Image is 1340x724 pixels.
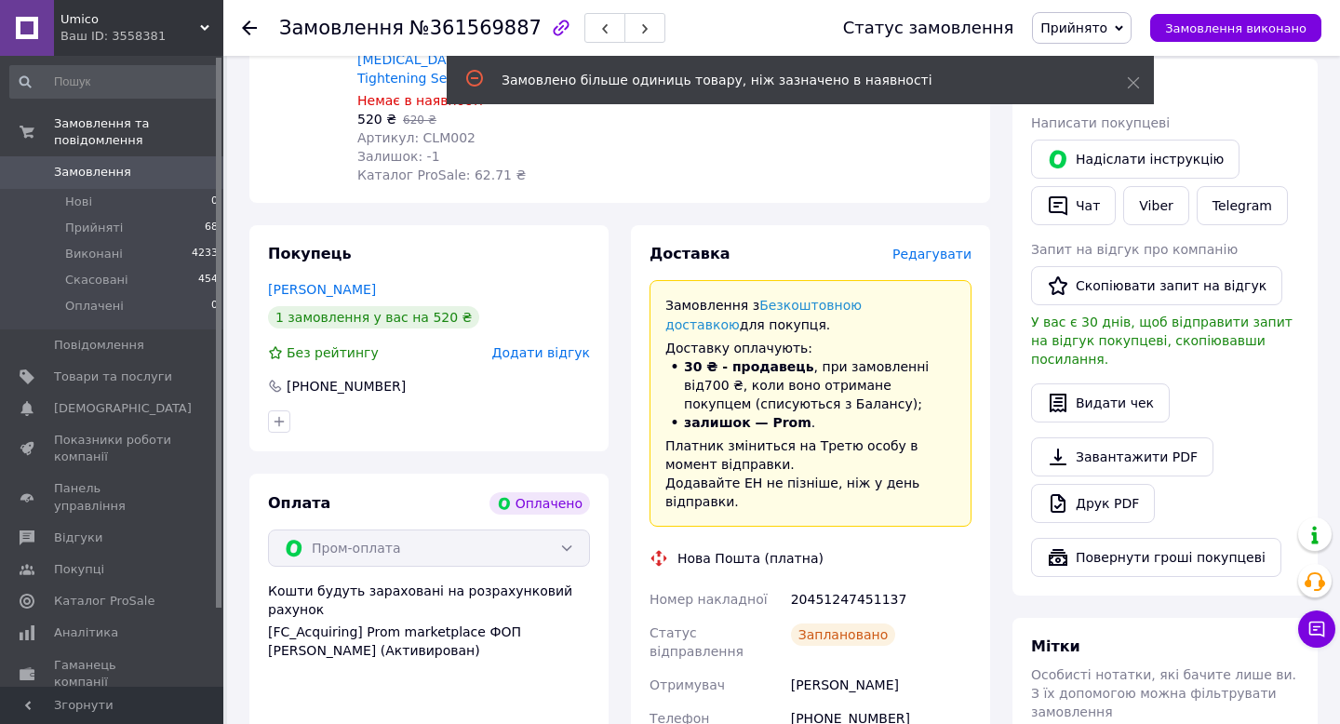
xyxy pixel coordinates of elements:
[54,561,104,578] span: Покупці
[357,93,483,108] span: Немає в наявності
[268,245,352,262] span: Покупець
[65,246,123,262] span: Виконані
[268,306,479,328] div: 1 замовлення у вас на 520 ₴
[1150,14,1321,42] button: Замовлення виконано
[357,130,476,145] span: Артикул: CLM002
[502,71,1080,89] div: Замовлено більше одиниць товару, ніж зазначено в наявності
[287,345,379,360] span: Без рейтингу
[665,436,956,511] p: Платник зміниться на Третю особу в момент відправки. Додавайте ЕН не пізніше, ніж у день відправки.
[1165,21,1306,35] span: Замовлення виконано
[1031,383,1170,422] button: Видати чек
[665,296,956,334] p: Замовлення з для покупця.
[268,282,376,297] a: [PERSON_NAME]
[54,432,172,465] span: Показники роботи компанії
[198,272,218,288] span: 454
[54,369,172,385] span: Товари та послуги
[1031,484,1155,523] a: Друк PDF
[1040,20,1107,35] span: Прийнято
[1031,242,1238,257] span: Запит на відгук про компанію
[65,298,124,315] span: Оплачені
[409,17,542,39] span: №361569887
[268,623,590,660] div: [FC_Acquiring] Prom marketplace ФОП [PERSON_NAME] (Активирован)
[1031,637,1080,655] span: Мітки
[54,337,144,354] span: Повідомлення
[357,149,440,164] span: Залишок: -1
[285,377,408,396] div: [PHONE_NUMBER]
[54,115,223,149] span: Замовлення та повідомлення
[1031,315,1293,367] span: У вас є 30 днів, щоб відправити запит на відгук покупцеві, скопіювавши посилання.
[787,583,975,616] div: 20451247451137
[54,400,192,417] span: [DEMOGRAPHIC_DATA]
[787,668,975,702] div: [PERSON_NAME]
[357,112,396,127] span: 520 ₴
[843,19,1014,37] div: Статус замовлення
[279,17,404,39] span: Замовлення
[492,345,590,360] span: Додати відгук
[665,413,956,432] li: .
[54,657,172,690] span: Гаманець компанії
[1031,667,1296,719] span: Особисті нотатки, які бачите лише ви. З їх допомогою можна фільтрувати замовлення
[650,625,744,659] span: Статус відправлення
[684,415,811,430] b: залишок — Prom
[650,677,725,692] span: Отримувач
[403,114,436,127] span: 620 ₴
[357,168,526,182] span: Каталог ProSale: 62.71 ₴
[211,194,218,210] span: 0
[650,245,730,262] span: Доставка
[268,494,330,512] span: Оплата
[268,582,590,660] div: Кошти будуть зараховані на розрахунковий рахунок
[665,357,956,413] li: , при замовленні від 700 ₴ , коли воно отримане покупцем (списуються з Балансу);
[1031,115,1170,130] span: Написати покупцеві
[892,247,971,261] span: Редагувати
[54,530,102,546] span: Відгуки
[54,480,172,514] span: Панель управління
[60,11,200,28] span: Umico
[242,19,257,37] div: Повернутися назад
[1031,437,1213,476] a: Завантажити PDF
[211,298,218,315] span: 0
[54,164,131,181] span: Замовлення
[1031,140,1239,179] button: Надіслати інструкцію
[665,298,862,332] a: Безкоштовною доставкою
[65,272,128,288] span: Скасовані
[1123,186,1188,225] a: Viber
[65,220,123,236] span: Прийняті
[684,359,814,374] b: 30 ₴ - продавець
[650,280,971,527] div: Доставку оплачують:
[1197,186,1288,225] a: Telegram
[673,549,828,568] div: Нова Пошта (платна)
[650,592,768,607] span: Номер накладної
[60,28,223,45] div: Ваш ID: 3558381
[1031,538,1281,577] button: Повернути гроші покупцеві
[1298,610,1335,648] button: Чат з покупцем
[9,65,220,99] input: Пошук
[791,623,896,646] div: Заплановано
[1031,266,1282,305] button: Скопіювати запит на відгук
[54,593,154,610] span: Каталог ProSale
[192,246,218,262] span: 4233
[1031,186,1116,225] button: Чат
[54,624,118,641] span: Аналітика
[205,220,218,236] span: 68
[489,492,590,515] div: Оплачено
[65,194,92,210] span: Нові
